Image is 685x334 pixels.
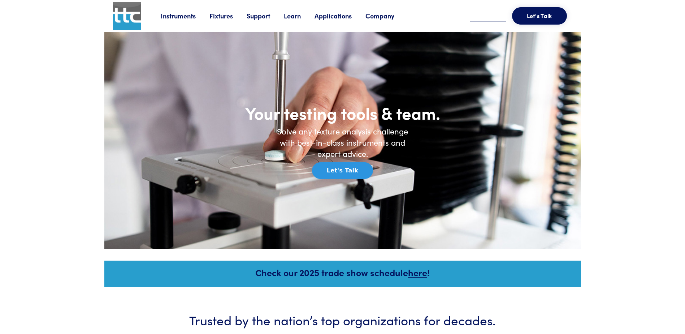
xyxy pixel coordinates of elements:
[209,11,247,20] a: Fixtures
[408,266,427,279] a: here
[126,311,559,329] h3: Trusted by the nation’s top organizations for decades.
[365,11,408,20] a: Company
[198,102,487,123] h1: Your testing tools & team.
[315,11,365,20] a: Applications
[312,162,373,179] button: Let's Talk
[270,126,415,159] h6: Solve any texture analysis challenge with best-in-class instruments and expert advice.
[161,11,209,20] a: Instruments
[113,2,141,30] img: ttc_logo_1x1_v1.0.png
[247,11,284,20] a: Support
[284,11,315,20] a: Learn
[512,7,567,25] button: Let's Talk
[114,266,571,279] h5: Check our 2025 trade show schedule !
